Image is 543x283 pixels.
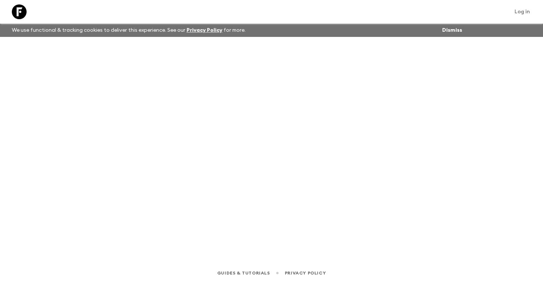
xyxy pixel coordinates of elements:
p: We use functional & tracking cookies to deliver this experience. See our for more. [9,24,249,37]
button: Dismiss [440,25,464,35]
a: Guides & Tutorials [217,269,270,277]
a: Privacy Policy [187,28,222,33]
a: Privacy Policy [285,269,326,277]
a: Log in [510,7,534,17]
